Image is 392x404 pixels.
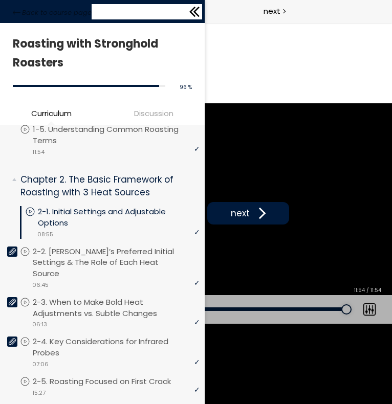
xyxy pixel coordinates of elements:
[20,173,192,198] p: Chapter 2. The Basic Framework of Roasting with 3 Heat Sources
[33,297,200,319] p: 2-3. When to Make Bold Heat Adjustments vs. Subtle Changes
[31,107,72,119] span: Curriculum
[32,320,47,329] span: 06:13
[22,8,92,18] span: Back to course page
[33,376,191,387] p: 2-5. Roasting Focused on First Crack
[32,360,49,369] span: 07:06
[207,179,289,202] button: next
[103,179,197,202] button: Replay video
[13,34,187,73] h1: Roasting with Stronghold Roasters
[348,264,387,272] div: 11:54 / 11:54
[264,5,280,17] span: next
[38,206,200,229] p: 2-1. Initial Settings and Adjustable Options
[33,336,200,358] p: 2-4. Key Considerations for Infrared Probes
[32,148,45,156] span: 11:54
[13,8,92,18] a: Back to course page
[228,184,252,197] span: next
[33,246,200,279] p: 2-2. [PERSON_NAME]’s Preferred Initial Settings & The Role of Each Heat Source
[105,107,202,119] span: Discussion
[32,281,49,289] span: 06:45
[33,124,200,146] p: 1-5. Understanding Common Roasting Terms
[127,184,189,197] span: Replay video
[180,83,192,91] span: 96 %
[37,230,53,239] span: 08:55
[32,389,46,397] span: 15:27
